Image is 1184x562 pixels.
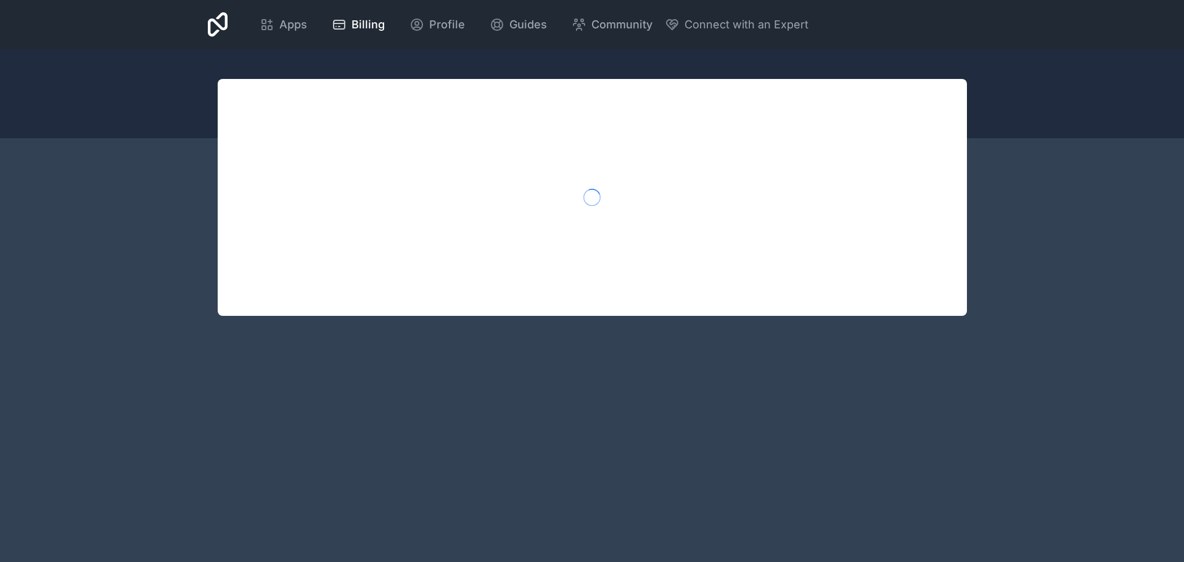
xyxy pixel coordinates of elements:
span: Connect with an Expert [684,16,808,33]
span: Community [591,16,652,33]
a: Guides [480,11,557,38]
span: Guides [509,16,547,33]
a: Billing [322,11,395,38]
a: Apps [250,11,317,38]
a: Community [562,11,662,38]
span: Billing [351,16,385,33]
button: Connect with an Expert [665,16,808,33]
span: Apps [279,16,307,33]
span: Profile [429,16,465,33]
a: Profile [400,11,475,38]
